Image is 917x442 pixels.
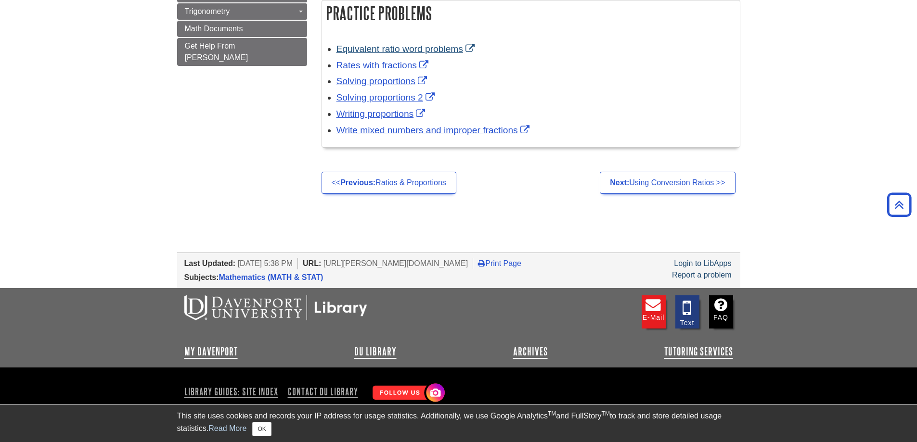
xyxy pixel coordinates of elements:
h2: Practice Problems [322,0,740,26]
a: Link opens in new window [336,60,431,70]
a: Mathematics (MATH & STAT) [219,273,323,281]
a: Read More [208,424,246,432]
img: DU Libraries [184,295,367,320]
a: Library Guides: Site Index [184,383,282,400]
a: Link opens in new window [336,76,429,86]
span: [DATE] 5:38 PM [238,259,293,267]
a: Link opens in new window [336,125,532,135]
button: Close [252,422,271,436]
a: Back to Top [884,198,915,211]
a: DU Library [354,346,397,357]
a: Report a problem [672,271,732,279]
sup: TM [548,410,556,417]
span: Subjects: [184,273,219,281]
strong: Next: [610,178,629,187]
span: [URL][PERSON_NAME][DOMAIN_NAME] [323,259,468,267]
a: Link opens in new window [336,44,477,54]
a: Link opens in new window [336,109,428,119]
span: Last Updated: [184,259,236,267]
a: Print Page [478,259,521,267]
a: Contact DU Library [284,383,362,400]
a: FAQ [709,295,733,328]
span: Get Help From [PERSON_NAME] [185,42,248,62]
sup: TM [602,410,610,417]
a: Math Documents [177,21,307,37]
a: Tutoring Services [664,346,733,357]
a: Archives [513,346,548,357]
a: E-mail [642,295,666,328]
a: Get Help From [PERSON_NAME] [177,38,307,66]
div: This site uses cookies and records your IP address for usage statistics. Additionally, we use Goo... [177,410,740,436]
img: Follow Us! Instagram [368,379,447,407]
span: URL: [303,259,321,267]
a: My Davenport [184,346,238,357]
a: Link opens in new window [336,92,437,102]
i: Print Page [478,259,485,267]
a: Trigonometry [177,3,307,20]
a: Next:Using Conversion Ratios >> [600,172,735,194]
a: <<Previous:Ratios & Proportions [322,172,456,194]
span: Math Documents [185,25,243,33]
span: Trigonometry [185,7,230,15]
strong: Previous: [340,178,375,187]
a: Login to LibApps [674,259,731,267]
a: Text [675,295,699,328]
